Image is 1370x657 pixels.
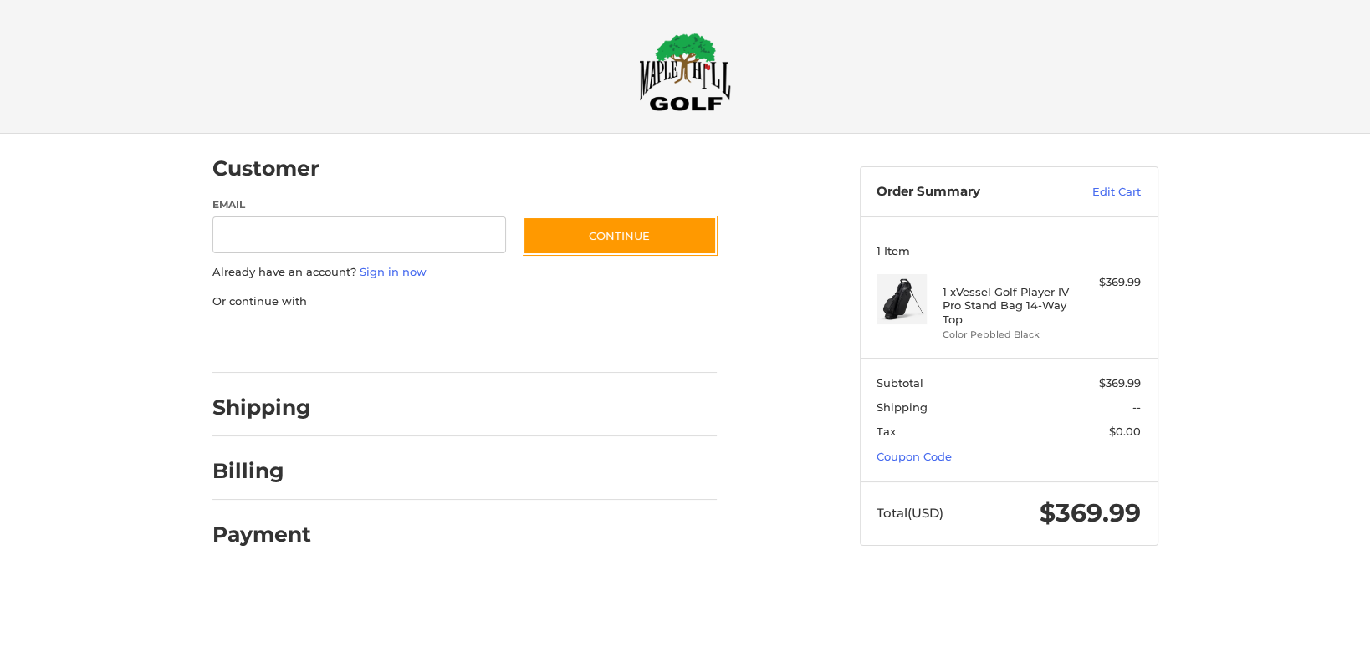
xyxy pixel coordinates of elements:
[212,522,311,547] h2: Payment
[212,197,507,212] label: Email
[360,265,427,278] a: Sign in now
[1040,497,1141,528] span: $369.99
[877,244,1141,257] h3: 1 Item
[877,376,923,390] span: Subtotal
[1099,376,1141,390] span: $369.99
[212,395,311,420] h2: Shipping
[877,505,943,521] span: Total (USD)
[1109,425,1141,438] span: $0.00
[877,425,896,438] span: Tax
[490,326,616,356] iframe: PayPal-venmo
[1075,274,1141,291] div: $369.99
[1132,400,1141,414] span: --
[1056,184,1141,201] a: Edit Cart
[943,285,1071,326] h4: 1 x Vessel Golf Player IV Pro Stand Bag 14-Way Top
[207,326,332,356] iframe: PayPal-paypal
[523,216,717,255] button: Continue
[349,326,474,356] iframe: PayPal-paylater
[1232,612,1370,657] iframe: Google Customer Reviews
[212,155,319,181] h2: Customer
[212,458,310,484] h2: Billing
[212,293,717,310] p: Or continue with
[877,450,952,463] a: Coupon Code
[212,264,717,281] p: Already have an account?
[943,328,1071,342] li: Color Pebbled Black
[877,400,928,414] span: Shipping
[639,33,731,111] img: Maple Hill Golf
[877,184,1056,201] h3: Order Summary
